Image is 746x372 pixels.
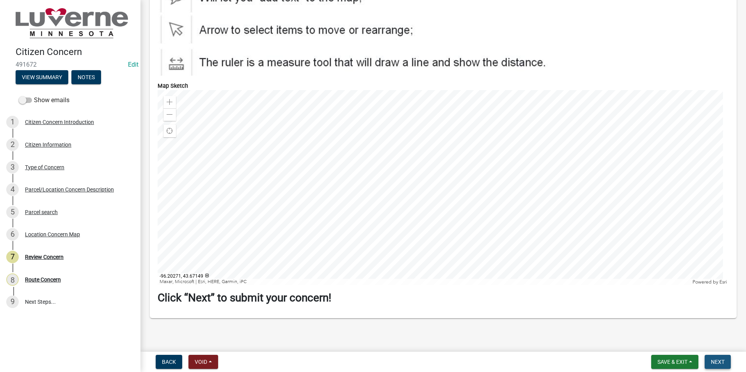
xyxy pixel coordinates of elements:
[156,355,182,369] button: Back
[25,142,71,147] div: Citizen Information
[651,355,698,369] button: Save & Exit
[6,138,19,151] div: 2
[16,61,125,68] span: 491672
[6,161,19,174] div: 3
[25,209,58,215] div: Parcel search
[16,8,128,38] img: City of Luverne, Minnesota
[128,61,139,68] a: Edit
[705,355,731,369] button: Next
[719,279,727,285] a: Esri
[188,355,218,369] button: Void
[25,254,64,260] div: Review Concern
[25,232,80,237] div: Location Concern Map
[162,359,176,365] span: Back
[163,96,176,108] div: Zoom in
[25,187,114,192] div: Parcel/Location Concern Description
[16,46,134,58] h4: Citizen Concern
[25,119,94,125] div: Citizen Concern Introduction
[71,74,101,81] wm-modal-confirm: Notes
[6,183,19,196] div: 4
[657,359,687,365] span: Save & Exit
[71,70,101,84] button: Notes
[158,291,331,304] strong: Click “Next” to submit your concern!
[25,165,64,170] div: Type of Concern
[6,251,19,263] div: 7
[195,359,207,365] span: Void
[19,96,69,105] label: Show emails
[158,279,691,285] div: Maxar, Microsoft | Esri, HERE, Garmin, iPC
[163,125,176,137] div: Find my location
[6,228,19,241] div: 6
[6,206,19,218] div: 5
[6,296,19,308] div: 9
[158,83,188,89] label: Map Sketch
[25,277,61,282] div: Route Concern
[163,108,176,121] div: Zoom out
[6,116,19,128] div: 1
[6,273,19,286] div: 8
[711,359,725,365] span: Next
[691,279,729,285] div: Powered by
[16,70,68,84] button: View Summary
[128,61,139,68] wm-modal-confirm: Edit Application Number
[16,74,68,81] wm-modal-confirm: Summary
